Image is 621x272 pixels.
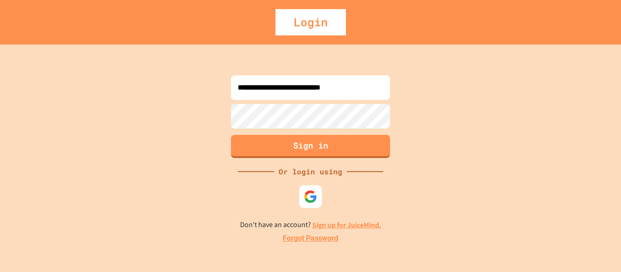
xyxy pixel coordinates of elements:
a: Forgot Password [283,233,338,244]
p: Don't have an account? [240,219,381,231]
img: google-icon.svg [304,190,317,203]
a: Sign up for JuiceMind. [312,220,381,230]
div: Or login using [274,166,347,177]
div: Login [275,9,346,35]
button: Sign in [231,135,390,158]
